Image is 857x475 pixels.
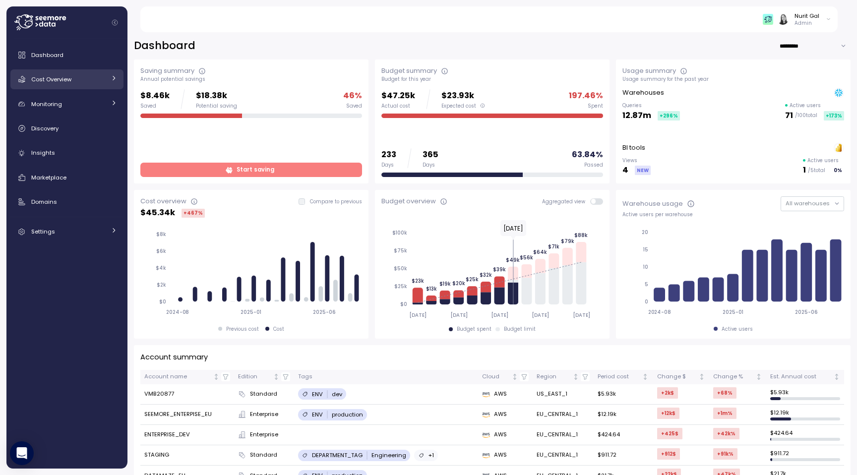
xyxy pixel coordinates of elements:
[598,372,640,381] div: Period cost
[622,164,628,177] p: 4
[594,445,653,466] td: $911.72
[156,248,166,254] tspan: $6k
[31,174,66,181] span: Marketplace
[622,157,651,164] p: Views
[645,281,648,288] tspan: 5
[658,111,680,120] div: +296 %
[572,148,603,162] p: 63.84 %
[237,163,274,177] span: Start saving
[140,206,175,220] p: $ 45.34k
[763,14,773,24] img: 65f98ecb31a39d60f1f315eb.PNG
[770,372,832,381] div: Est. Annual cost
[371,451,406,459] p: Engineering
[343,89,362,103] p: 46 %
[622,211,844,218] div: Active users per warehouse
[10,168,123,187] a: Marketplace
[795,12,819,20] div: Nurit Gal
[346,103,362,110] div: Saved
[10,94,123,114] a: Monitoring
[785,109,793,122] p: 71
[533,384,594,405] td: US_EAST_1
[157,282,166,288] tspan: $2k
[635,166,651,175] div: NEW
[482,410,529,419] div: AWS
[144,372,211,381] div: Account name
[482,372,510,381] div: Cloud
[10,143,123,163] a: Insights
[31,228,55,236] span: Settings
[234,370,294,384] th: EditionNot sorted
[400,301,407,307] tspan: $0
[250,430,278,439] span: Enterprise
[491,312,508,318] tspan: [DATE]
[159,298,166,305] tspan: $0
[622,76,844,83] div: Usage summary for the past year
[622,199,683,209] div: Warehouse usage
[594,384,653,405] td: $5.93k
[213,373,220,380] div: Not sorted
[423,162,438,169] div: Days
[250,451,277,460] span: Standard
[643,264,648,270] tspan: 10
[423,148,438,162] p: 365
[832,166,844,175] div: 0 %
[196,89,237,103] p: $18.38k
[250,390,277,399] span: Standard
[588,103,603,110] div: Spent
[381,162,396,169] div: Days
[226,326,259,333] div: Previous cost
[657,387,678,399] div: +2k $
[140,370,234,384] th: Account nameNot sorted
[10,192,123,212] a: Domains
[533,425,594,445] td: EU_CENTRAL_1
[31,75,71,83] span: Cost Overview
[381,196,436,206] div: Budget overview
[140,405,234,425] td: SEEMORE_ENTERPISE_EU
[238,372,271,381] div: Edition
[273,373,280,380] div: Not sorted
[381,103,415,110] div: Actual cost
[574,232,588,238] tspan: $88k
[10,69,123,89] a: Cost Overview
[332,411,363,418] p: production
[807,157,839,164] p: Active users
[140,163,362,177] a: Start saving
[482,430,529,439] div: AWS
[594,425,653,445] td: $424.64
[648,309,672,315] tspan: 2024-08
[332,390,342,398] p: dev
[312,411,323,418] p: ENV
[428,451,434,459] p: +1
[795,112,817,119] p: / 100 total
[766,405,844,425] td: $ 12.19k
[412,278,424,284] tspan: $23k
[394,283,407,290] tspan: $25k
[833,373,840,380] div: Not sorted
[109,19,121,26] button: Collapse navigation
[441,103,476,110] span: Expected cost
[409,312,427,318] tspan: [DATE]
[10,45,123,65] a: Dashboard
[542,198,590,205] span: Aggregated view
[441,89,486,103] p: $23.93k
[140,89,170,103] p: $8.46k
[313,309,336,315] tspan: 2025-06
[140,76,362,83] div: Annual potential savings
[182,209,205,218] div: +467 %
[722,326,753,333] div: Active users
[755,373,762,380] div: Not sorted
[709,370,767,384] th: Change %Not sorted
[713,387,736,399] div: +68 %
[392,230,407,236] tspan: $100k
[439,281,450,287] tspan: $19k
[482,390,529,399] div: AWS
[808,167,825,174] p: / 5 total
[795,20,819,27] p: Admin
[298,372,474,381] div: Tags
[532,312,549,318] tspan: [DATE]
[657,408,679,419] div: +12k $
[561,237,574,244] tspan: $79k
[622,102,680,109] p: Queries
[10,119,123,138] a: Discovery
[10,222,123,241] a: Settings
